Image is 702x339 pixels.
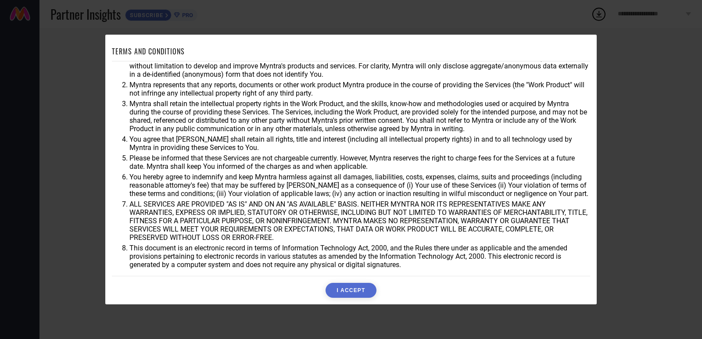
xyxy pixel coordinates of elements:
li: Please be informed that these Services are not chargeable currently. However, Myntra reserves the... [129,154,590,171]
li: ALL SERVICES ARE PROVIDED "AS IS" AND ON AN "AS AVAILABLE" BASIS. NEITHER MYNTRA NOR ITS REPRESEN... [129,200,590,242]
li: You agree that [PERSON_NAME] shall retain all rights, title and interest (including all intellect... [129,135,590,152]
li: Myntra shall retain the intellectual property rights in the Work Product, and the skills, know-ho... [129,100,590,133]
li: You agree that Myntra may use aggregate and anonymized data for any business purpose during or af... [129,54,590,79]
li: This document is an electronic record in terms of Information Technology Act, 2000, and the Rules... [129,244,590,269]
button: I ACCEPT [326,283,376,298]
li: You hereby agree to indemnify and keep Myntra harmless against all damages, liabilities, costs, e... [129,173,590,198]
h1: TERMS AND CONDITIONS [112,46,185,57]
li: Myntra represents that any reports, documents or other work product Myntra produce in the course ... [129,81,590,97]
